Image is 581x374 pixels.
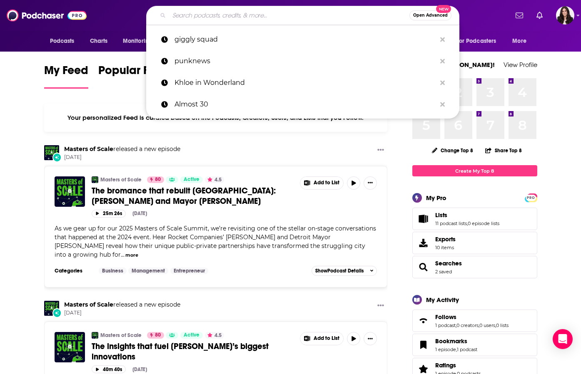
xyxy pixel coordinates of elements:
[205,332,224,339] button: 4.5
[180,332,203,339] a: Active
[456,322,456,328] span: ,
[50,35,75,47] span: Podcasts
[175,72,436,94] p: Khloe in Wonderland
[169,9,409,22] input: Search podcasts, credits, & more...
[435,211,499,219] a: Lists
[413,13,448,17] span: Open Advanced
[92,176,98,183] img: Masters of Scale
[146,6,459,25] div: Search podcasts, credits, & more...
[412,310,537,332] span: Follows
[55,176,85,207] img: The bromance that rebuilt Detroit: Dan Gilbert and Mayor Mike Duggan
[147,332,164,339] a: 80
[100,332,142,339] a: Masters of Scale
[556,6,574,25] span: Logged in as RebeccaShapiro
[64,301,113,308] a: Masters of Scale
[92,365,126,373] button: 40m 40s
[435,235,456,243] span: Exports
[315,268,364,274] span: Show Podcast Details
[312,266,377,276] button: ShowPodcast Details
[184,331,199,339] span: Active
[435,211,447,219] span: Lists
[456,35,496,47] span: For Podcasters
[175,29,436,50] p: giggly squad
[52,153,62,162] div: New Episode
[556,6,574,25] img: User Profile
[415,315,432,327] a: Follows
[553,329,573,349] div: Open Intercom Messenger
[412,334,537,356] span: Bookmarks
[435,337,467,345] span: Bookmarks
[435,313,509,321] a: Follows
[44,104,388,132] div: Your personalized Feed is curated based on the Podcasts, Creators, Users, and Lists that you Follow.
[412,256,537,278] span: Searches
[64,154,180,161] span: [DATE]
[7,7,87,23] img: Podchaser - Follow, Share and Rate Podcasts
[64,145,113,153] a: Masters of Scale
[44,63,88,82] span: My Feed
[456,347,457,352] span: ,
[506,33,537,49] button: open menu
[435,337,477,345] a: Bookmarks
[175,50,436,72] p: punknews
[44,301,59,316] a: Masters of Scale
[98,63,169,89] a: Popular Feed
[415,213,432,225] a: Lists
[435,347,456,352] a: 1 episode
[85,33,113,49] a: Charts
[435,220,467,226] a: 11 podcast lists
[132,211,147,216] div: [DATE]
[52,308,62,317] div: New Episode
[205,176,224,183] button: 4.5
[55,267,92,274] h3: Categories
[55,332,85,362] a: The insights that fuel SharkNinja’s biggest innovations
[128,267,168,274] a: Management
[512,35,526,47] span: More
[479,322,495,328] a: 0 users
[436,5,451,13] span: New
[456,322,479,328] a: 0 creators
[92,186,276,206] span: The bromance that rebuilt [GEOGRAPHIC_DATA]: [PERSON_NAME] and Mayor [PERSON_NAME]
[117,33,163,49] button: open menu
[556,6,574,25] button: Show profile menu
[64,310,180,317] span: [DATE]
[435,269,452,275] a: 2 saved
[121,251,125,258] span: ...
[468,220,499,226] a: 0 episode lists
[314,180,339,186] span: Add to List
[415,339,432,351] a: Bookmarks
[364,176,377,190] button: Show More Button
[132,367,147,372] div: [DATE]
[92,210,126,218] button: 25m 26s
[175,94,436,115] p: Almost 30
[526,195,536,201] span: PRO
[314,335,339,342] span: Add to List
[415,261,432,273] a: Searches
[44,145,59,160] img: Masters of Scale
[125,252,138,259] button: more
[451,33,509,49] button: open menu
[495,322,496,328] span: ,
[147,176,164,183] a: 80
[123,35,152,47] span: Monitoring
[374,301,387,311] button: Show More Button
[146,94,459,115] a: Almost 30
[533,8,546,22] a: Show notifications dropdown
[496,322,509,328] a: 0 lists
[415,237,432,249] span: Exports
[412,232,537,254] a: Exports
[184,176,199,184] span: Active
[426,194,446,202] div: My Pro
[485,142,522,159] button: Share Top 8
[100,176,142,183] a: Masters of Scale
[64,301,180,309] h3: released a new episode
[479,322,479,328] span: ,
[90,35,108,47] span: Charts
[55,225,376,258] span: As we gear up for our 2025 Masters of Scale Summit, we’re revisiting one of the stellar on-stage ...
[99,267,127,274] a: Business
[300,177,344,189] button: Show More Button
[435,322,456,328] a: 1 podcast
[409,10,451,20] button: Open AdvancedNew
